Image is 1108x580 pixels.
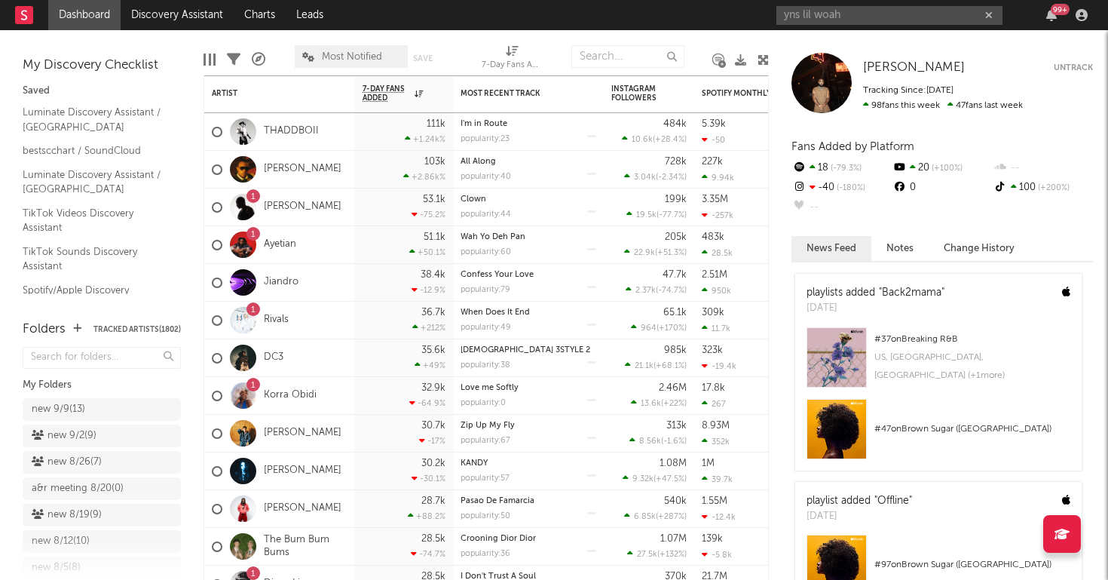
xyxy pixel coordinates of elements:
[412,323,445,333] div: +212 %
[631,323,687,333] div: ( )
[409,247,445,257] div: +50.1 %
[413,54,433,63] button: Save
[702,324,730,333] div: 11.7k
[461,158,596,166] div: All Along
[423,195,445,204] div: 53.1k
[702,173,734,183] div: 9.94k
[874,496,912,506] a: "Offline"
[212,89,325,98] div: Artist
[623,474,687,483] div: ( )
[482,57,542,75] div: 7-Day Fans Added (7-Day Fans Added)
[461,474,510,483] div: popularity: 57
[32,532,90,551] div: new 8/12 ( 10 )
[421,496,445,506] div: 28.7k
[629,436,687,446] div: ( )
[264,125,319,138] a: THADDBOII
[624,247,687,257] div: ( )
[461,422,515,430] a: Zip Up My Fly
[874,420,1070,438] div: # 47 on Brown Sugar ([GEOGRAPHIC_DATA])
[421,383,445,393] div: 32.9k
[641,324,657,333] span: 964
[408,511,445,521] div: +88.2 %
[411,549,445,559] div: -74.7 %
[702,437,730,447] div: 352k
[665,195,687,204] div: 199k
[421,421,445,431] div: 30.7k
[23,347,181,369] input: Search for folders...
[412,210,445,219] div: -75.2 %
[863,60,965,75] a: [PERSON_NAME]
[656,475,684,483] span: +47.5 %
[23,82,181,100] div: Saved
[264,351,283,364] a: DC3
[32,480,124,498] div: a&r meeting 8/20 ( 0 )
[32,400,85,419] div: new 9/9 ( 13 )
[461,308,596,317] div: When Does It End
[879,287,944,298] a: "Back2mama"
[421,308,445,318] div: 36.7k
[795,327,1082,399] a: #37onBreaking R&BUS, [GEOGRAPHIC_DATA], [GEOGRAPHIC_DATA] (+1more)
[637,551,657,559] span: 27.5k
[461,535,596,543] div: Crooning Dior Dior
[264,502,341,515] a: [PERSON_NAME]
[23,504,181,526] a: new 8/19(9)
[23,376,181,394] div: My Folders
[863,86,953,95] span: Tracking Since: [DATE]
[461,437,510,445] div: popularity: 67
[461,459,488,468] a: KANDY
[635,362,653,370] span: 21.1k
[427,119,445,129] div: 111k
[482,38,542,81] div: 7-Day Fans Added (7-Day Fans Added)
[461,195,596,204] div: Clown
[702,474,733,484] div: 39.7k
[993,178,1093,198] div: 100
[791,198,892,217] div: --
[461,248,511,256] div: popularity: 60
[264,238,296,251] a: Ayetian
[993,158,1093,178] div: --
[664,496,687,506] div: 540k
[656,362,684,370] span: +68.1 %
[461,497,596,505] div: Pasao De Famarcia
[659,324,684,333] span: +170 %
[632,475,653,483] span: 9.32k
[863,61,965,74] span: [PERSON_NAME]
[791,141,914,152] span: Fans Added by Platform
[322,52,382,62] span: Most Notified
[702,89,815,98] div: Spotify Monthly Listeners
[461,271,596,279] div: Confess Your Love
[264,465,341,477] a: [PERSON_NAME]
[702,550,732,560] div: -5.8k
[424,157,445,167] div: 103k
[461,120,596,128] div: I'm in Route
[23,282,166,313] a: Spotify/Apple Discovery Assistant
[461,308,530,317] a: When Does It End
[659,211,684,219] span: -77.7 %
[874,556,1070,574] div: # 97 on Brown Sugar ([GEOGRAPHIC_DATA])
[625,361,687,370] div: ( )
[461,550,510,558] div: popularity: 36
[264,276,298,289] a: Jiandro
[636,211,657,219] span: 19.5k
[403,172,445,182] div: +2.86k %
[461,361,510,370] div: popularity: 38
[863,101,940,110] span: 98 fans this week
[461,384,596,392] div: Love me Softly
[626,285,687,295] div: ( )
[421,459,445,468] div: 30.2k
[461,195,486,204] a: Clown
[264,163,341,176] a: [PERSON_NAME]
[461,120,507,128] a: I'm in Route
[461,422,596,430] div: Zip Up My Fly
[791,236,871,261] button: News Feed
[23,205,166,236] a: TikTok Videos Discovery Assistant
[461,497,534,505] a: Pasao De Famarcia
[702,270,727,280] div: 2.51M
[32,427,96,445] div: new 9/2 ( 9 )
[23,451,181,474] a: new 8/26(7)
[1046,9,1057,21] button: 99+
[405,134,445,144] div: +1.24k %
[461,233,525,241] a: Wah Yo Deh Pan
[663,437,684,446] span: -1.6 %
[635,287,656,295] span: 2.37k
